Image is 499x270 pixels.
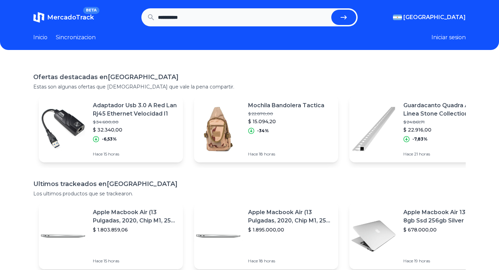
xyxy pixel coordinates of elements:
p: Hace 15 horas [93,258,177,264]
img: Featured image [349,212,398,260]
img: Featured image [194,212,243,260]
span: MercadoTrack [47,14,94,21]
p: Apple Macbook Air 13 Core I5 8gb Ssd 256gb Silver [403,208,488,225]
p: -6,53% [102,136,117,142]
img: Featured image [349,105,398,153]
p: $ 32.340,00 [93,126,177,133]
p: $ 22.916,00 [403,126,488,133]
a: Featured imageApple Macbook Air 13 Core I5 8gb Ssd 256gb Silver$ 678.000,00Hace 19 horas [349,203,493,269]
a: Featured imageApple Macbook Air (13 Pulgadas, 2020, Chip M1, 256 Gb De Ssd, 8 Gb De Ram) - Plata$... [39,203,183,269]
p: Guardacanto Quadra Atrim Linea Stone Collection 12mm Colores [403,101,488,118]
p: $ 678.000,00 [403,226,488,233]
span: [GEOGRAPHIC_DATA] [403,13,466,22]
img: Featured image [39,212,87,260]
h1: Ultimos trackeados en [GEOGRAPHIC_DATA] [33,179,466,189]
a: Sincronizacion [56,33,96,42]
img: MercadoTrack [33,12,44,23]
p: $ 1.803.859,06 [93,226,177,233]
p: -7,83% [412,136,428,142]
p: Estas son algunas ofertas que [DEMOGRAPHIC_DATA] que vale la pena compartir. [33,83,466,90]
a: Inicio [33,33,47,42]
p: $ 22.870,00 [248,111,324,117]
p: $ 15.094,20 [248,118,324,125]
a: Featured imageApple Macbook Air (13 Pulgadas, 2020, Chip M1, 256 Gb De Ssd, 8 Gb De Ram) - Plata$... [194,203,338,269]
a: Featured imageGuardacanto Quadra Atrim Linea Stone Collection 12mm Colores$ 24.861,71$ 22.916,00-... [349,96,493,162]
p: $ 24.861,71 [403,119,488,125]
a: Featured imageAdaptador Usb 3.0 A Red Lan Rj45 Ethernet Velocidad I1$ 34.600,00$ 32.340,00-6,53%H... [39,96,183,162]
p: $ 34.600,00 [93,119,177,125]
p: Hace 18 horas [248,151,324,157]
h1: Ofertas destacadas en [GEOGRAPHIC_DATA] [33,72,466,82]
a: Featured imageMochila Bandolera Tactica$ 22.870,00$ 15.094,20-34%Hace 18 horas [194,96,338,162]
button: Iniciar sesion [431,33,466,42]
p: Adaptador Usb 3.0 A Red Lan Rj45 Ethernet Velocidad I1 [93,101,177,118]
p: Hace 19 horas [403,258,488,264]
button: [GEOGRAPHIC_DATA] [393,13,466,22]
p: Hace 18 horas [248,258,333,264]
img: Featured image [39,105,87,153]
p: Hace 15 horas [93,151,177,157]
p: Apple Macbook Air (13 Pulgadas, 2020, Chip M1, 256 Gb De Ssd, 8 Gb De Ram) - Plata [248,208,333,225]
p: Apple Macbook Air (13 Pulgadas, 2020, Chip M1, 256 Gb De Ssd, 8 Gb De Ram) - Plata [93,208,177,225]
p: $ 1.895.000,00 [248,226,333,233]
img: Featured image [194,105,243,153]
p: Hace 21 horas [403,151,488,157]
span: BETA [83,7,99,14]
p: Los ultimos productos que se trackearon. [33,190,466,197]
p: Mochila Bandolera Tactica [248,101,324,110]
img: Argentina [393,15,402,20]
p: -34% [257,128,269,134]
a: MercadoTrackBETA [33,12,94,23]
